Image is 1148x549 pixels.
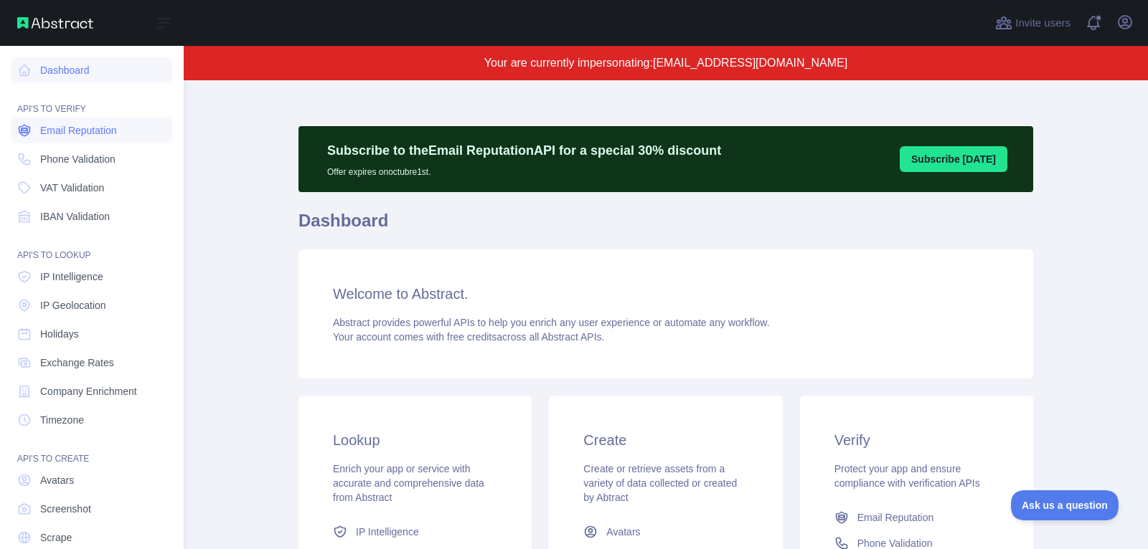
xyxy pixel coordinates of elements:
a: Dashboard [11,57,172,83]
span: Invite users [1015,15,1071,32]
div: API'S TO LOOKUP [11,232,172,261]
h1: Dashboard [298,209,1033,244]
span: VAT Validation [40,181,104,195]
span: Company Enrichment [40,384,137,398]
span: Enrich your app or service with accurate and comprehensive data from Abstract [333,463,484,503]
h3: Lookup [333,430,497,450]
span: Your account comes with across all Abstract APIs. [333,331,604,343]
span: Your are currently impersonating: [484,57,653,69]
span: IP Intelligence [356,525,419,539]
span: Avatars [40,473,74,487]
h3: Verify [834,430,999,450]
a: Timezone [11,407,172,433]
a: IP Intelligence [11,264,172,290]
div: API'S TO CREATE [11,436,172,464]
img: Abstract API [17,17,93,29]
button: Subscribe [DATE] [900,146,1007,172]
a: Exchange Rates [11,350,172,376]
span: IP Intelligence [40,269,103,284]
a: Avatars [578,519,753,545]
span: Screenshot [40,502,91,516]
iframe: Toggle Customer Support [1011,490,1119,520]
span: Timezone [40,413,84,427]
a: IP Intelligence [327,519,503,545]
a: Email Reputation [829,505,1004,530]
span: Abstract provides powerful APIs to help you enrich any user experience or automate any workflow. [333,317,770,328]
span: Holidays [40,327,79,341]
a: Email Reputation [11,118,172,143]
span: Email Reputation [857,510,934,525]
p: Offer expires on octubre 1st. [327,161,721,178]
a: VAT Validation [11,175,172,201]
div: API'S TO VERIFY [11,86,172,115]
a: IBAN Validation [11,204,172,229]
span: Email Reputation [40,123,117,138]
h3: Create [583,430,748,450]
a: Screenshot [11,496,172,522]
span: Create or retrieve assets from a variety of data collected or created by Abtract [583,463,737,503]
span: Avatars [606,525,640,539]
span: Protect your app and ensure compliance with verification APIs [834,463,980,489]
button: Invite users [992,11,1073,34]
span: IBAN Validation [40,209,110,224]
a: Phone Validation [11,146,172,172]
a: IP Geolocation [11,292,172,318]
span: Exchange Rates [40,355,114,370]
span: Phone Validation [40,152,116,166]
span: IP Geolocation [40,298,106,312]
h3: Welcome to Abstract. [333,284,999,304]
span: free credits [447,331,497,343]
a: Avatars [11,467,172,493]
a: Holidays [11,321,172,347]
a: Company Enrichment [11,378,172,404]
span: Scrape [40,530,72,545]
p: Subscribe to the Email Reputation API for a special 30 % discount [327,140,721,161]
span: [EMAIL_ADDRESS][DOMAIN_NAME] [653,57,847,69]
